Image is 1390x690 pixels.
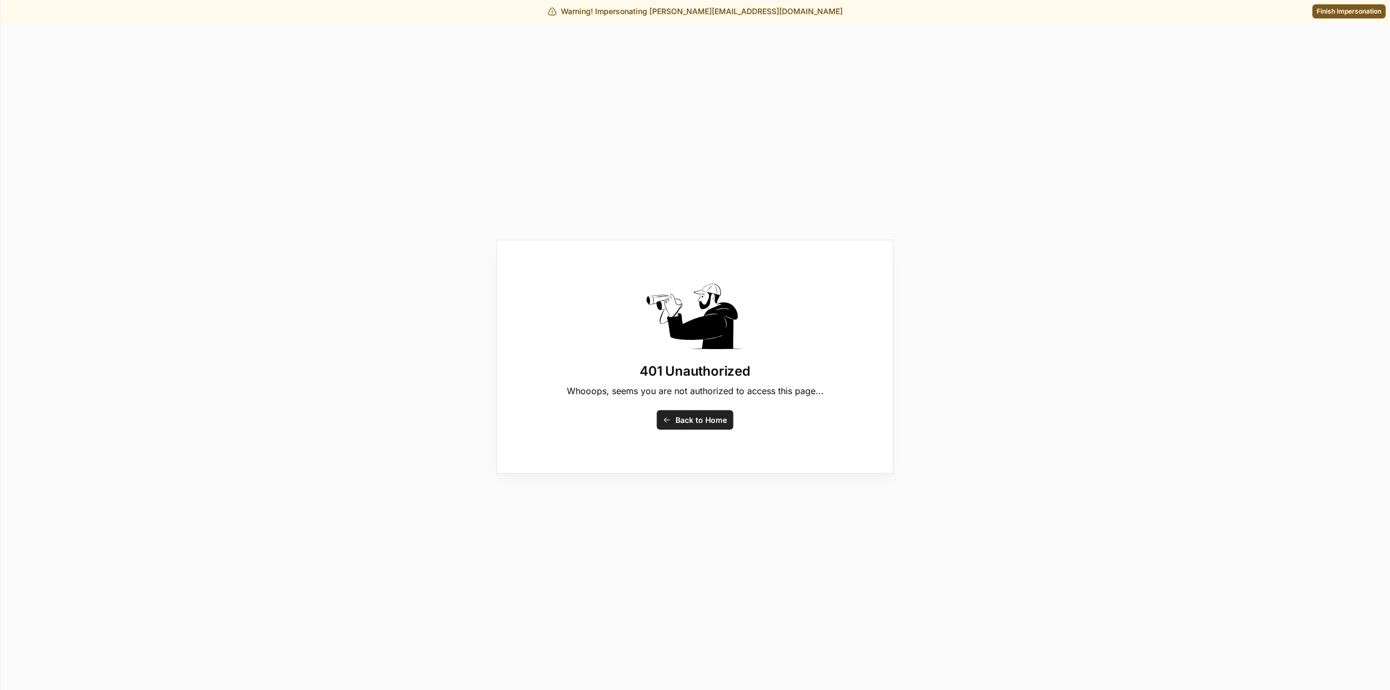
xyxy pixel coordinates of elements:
div: Warning! Impersonating [PERSON_NAME][EMAIL_ADDRESS][DOMAIN_NAME] [548,6,843,17]
a: Back to Home [657,410,734,429]
p: Whooops, seems you are not authorized to access this page... [567,384,824,397]
a: Finish impersonation [1312,4,1386,18]
h1: 401 Unauthorized [640,362,750,379]
span: Back to Home [675,414,727,425]
span: Finish impersonation [1317,7,1381,16]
